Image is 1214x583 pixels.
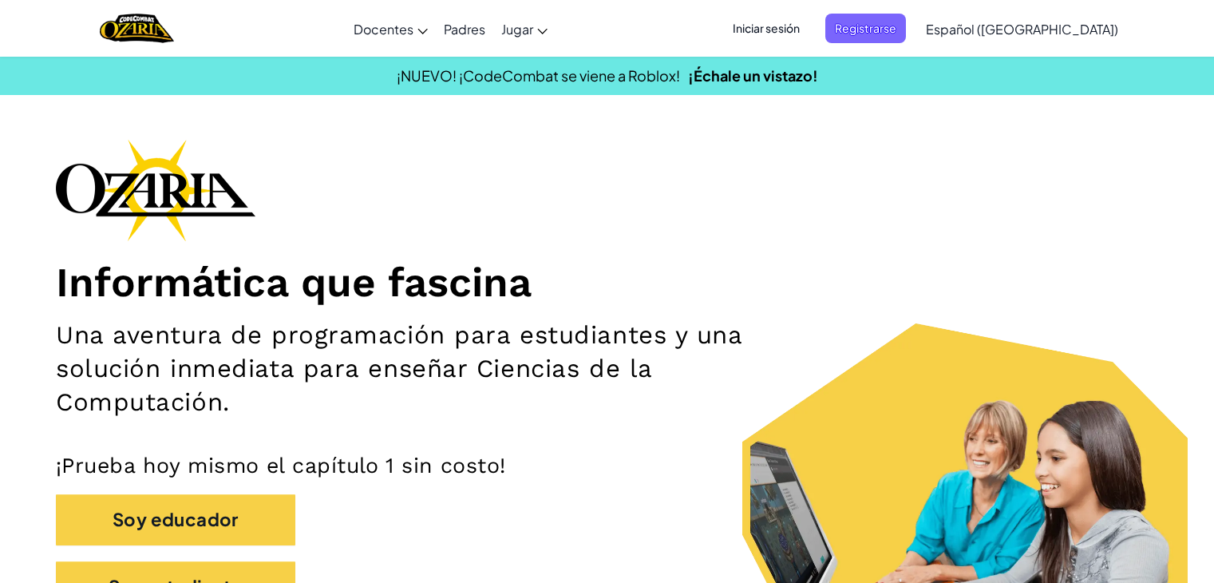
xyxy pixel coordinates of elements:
span: ¡NUEVO! ¡CodeCombat se viene a Roblox! [397,66,680,85]
img: Ozaria branding logo [56,139,255,241]
p: ¡Prueba hoy mismo el capítulo 1 sin costo! [56,452,1158,478]
button: Iniciar sesión [723,14,809,43]
a: Padres [436,7,493,50]
a: Ozaria by CodeCombat logo [100,12,174,45]
a: Docentes [346,7,436,50]
span: Docentes [354,21,413,38]
span: Jugar [501,21,533,38]
a: Jugar [493,7,556,50]
span: Español ([GEOGRAPHIC_DATA]) [926,21,1118,38]
a: ¡Échale un vistazo! [688,66,818,85]
button: Registrarse [825,14,906,43]
img: Home [100,12,174,45]
button: Soy educador [56,494,295,545]
h1: Informática que fascina [56,257,1158,307]
a: Español ([GEOGRAPHIC_DATA]) [918,7,1126,50]
h2: Una aventura de programación para estudiantes y una solución inmediata para enseñar Ciencias de l... [56,319,794,420]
